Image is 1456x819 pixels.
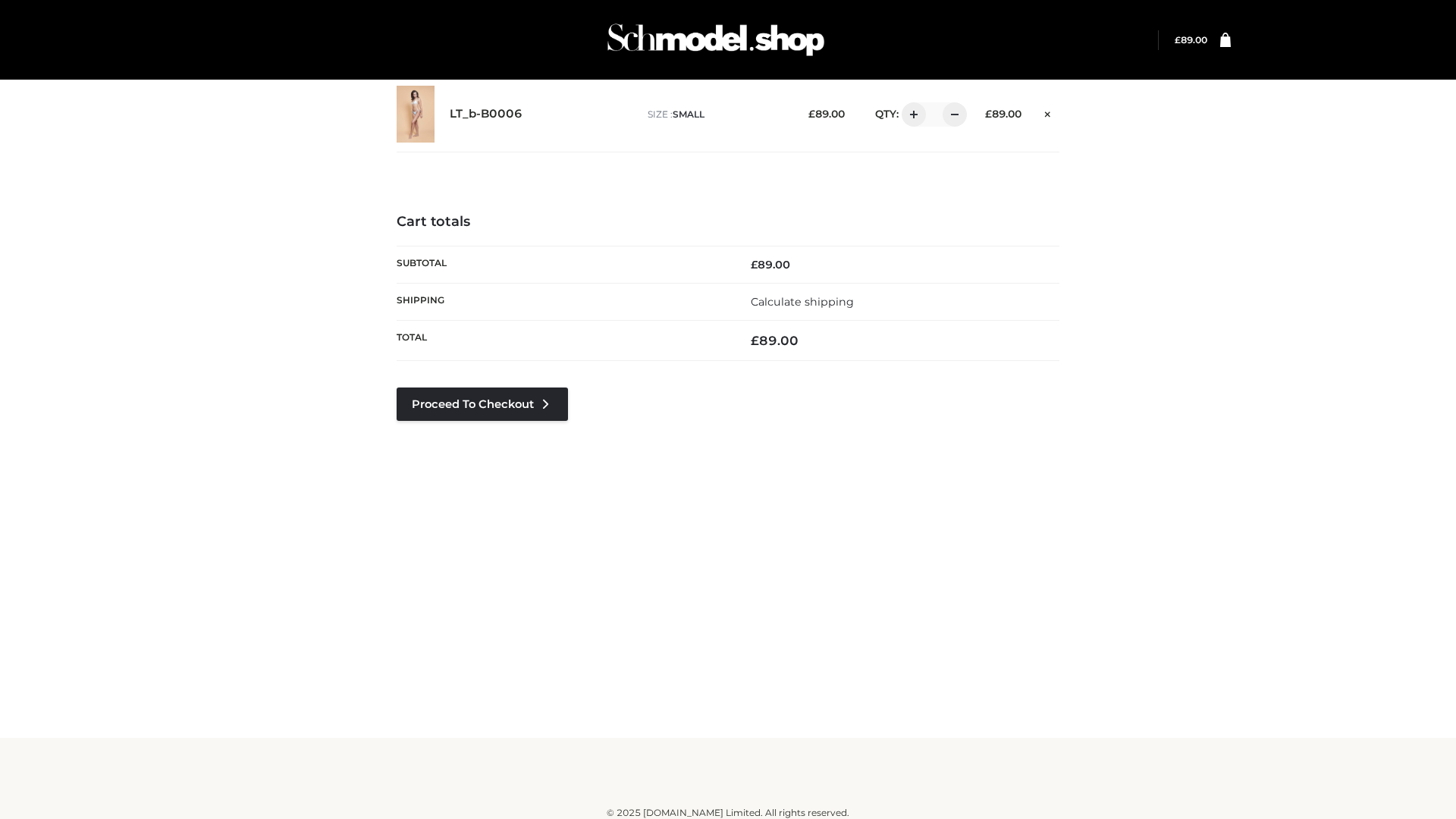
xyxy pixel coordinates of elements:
th: Shipping [397,283,728,320]
a: Remove this item [1037,102,1059,122]
a: LT_b-B0006 [450,107,522,121]
img: Schmodel Admin 964 [602,10,830,70]
span: £ [985,108,992,120]
bdi: 89.00 [808,108,845,120]
bdi: 89.00 [751,258,790,271]
span: £ [808,108,815,120]
span: £ [751,333,759,348]
bdi: 89.00 [1175,34,1207,45]
a: £89.00 [1175,34,1207,45]
p: size : [648,108,785,121]
a: Proceed to Checkout [397,388,568,421]
th: Subtotal [397,246,728,283]
th: Total [397,321,728,361]
span: £ [751,258,758,271]
h4: Cart totals [397,214,1059,231]
span: £ [1175,34,1181,45]
img: LT_b-B0006 - SMALL [397,86,435,143]
span: SMALL [673,108,704,120]
div: QTY: [860,102,962,127]
bdi: 89.00 [751,333,799,348]
a: Calculate shipping [751,295,854,309]
bdi: 89.00 [985,108,1021,120]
